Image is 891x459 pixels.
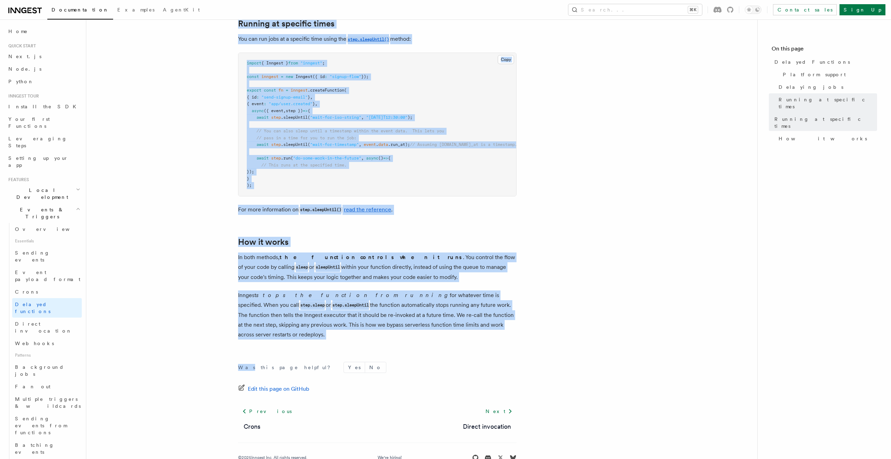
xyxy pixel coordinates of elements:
[286,88,288,93] span: =
[8,54,41,59] span: Next.js
[12,235,82,247] span: Essentials
[12,247,82,266] a: Sending events
[238,364,335,371] p: Was this page helpful?
[6,184,82,203] button: Local Development
[315,101,317,106] span: ,
[257,142,269,147] span: await
[12,412,82,439] a: Sending events from functions
[308,88,344,93] span: .createFunction
[346,37,390,42] code: step.sleepUntil()
[776,81,877,93] a: Delaying jobs
[6,206,76,220] span: Events & Triggers
[6,93,39,99] span: Inngest tour
[6,63,82,75] a: Node.js
[238,34,517,44] p: You can run jobs at a specific time using the method:
[779,135,867,142] span: How it works
[12,266,82,286] a: Event payload format
[772,45,877,56] h4: On this page
[8,28,28,35] span: Home
[271,142,281,147] span: step
[774,59,850,65] span: Delayed Functions
[325,74,327,79] span: :
[15,321,72,334] span: Direct invocation
[308,115,310,120] span: (
[238,384,309,394] a: Edit this page on GitHub
[252,108,264,113] span: async
[248,384,309,394] span: Edit this page on GitHub
[344,88,347,93] span: (
[281,74,283,79] span: =
[8,79,34,84] span: Python
[6,132,82,152] a: Leveraging Steps
[776,93,877,113] a: Running at specific times
[388,142,410,147] span: .run_at);
[295,74,313,79] span: Inngest
[113,2,159,19] a: Examples
[344,206,391,213] a: read the reference
[6,152,82,171] a: Setting up your app
[331,302,370,308] code: step.sleepUntil
[378,156,383,161] span: ()
[247,95,257,100] span: { id
[291,156,293,161] span: (
[283,108,286,113] span: ,
[408,115,412,120] span: );
[15,384,50,389] span: Fan out
[12,393,82,412] a: Multiple triggers & wildcards
[8,66,41,72] span: Node.js
[774,116,877,130] span: Running at specific times
[238,237,289,247] a: How it works
[293,156,361,161] span: "do-some-work-in-the-future"
[361,115,364,120] span: ,
[12,361,82,380] a: Background jobs
[286,108,303,113] span: step })
[359,142,361,147] span: ,
[291,88,308,93] span: inngest
[15,416,67,435] span: Sending events from functions
[12,298,82,318] a: Delayed functions
[247,101,264,106] span: { event
[481,405,517,418] a: Next
[257,135,356,140] span: // pass in a time for you to run the job:
[8,104,80,109] span: Install the SDK
[247,61,261,65] span: import
[278,88,283,93] span: fn
[247,169,254,174] span: });
[688,6,698,13] kbd: ⌘K
[310,142,359,147] span: "wait-for-timestamp"
[310,115,361,120] span: "wait-for-iso-string"
[344,362,365,373] button: Yes
[772,56,877,68] a: Delayed Functions
[261,61,288,65] span: { Inngest }
[6,100,82,113] a: Install the SDK
[238,290,517,340] p: Inngest for whatever time is specified. When you call or the function automatically stops running...
[15,364,64,377] span: Background jobs
[6,203,82,223] button: Events & Triggers
[776,132,877,145] a: How it works
[6,177,29,182] span: Features
[364,142,376,147] span: event
[281,156,291,161] span: .run
[247,183,252,188] span: );
[238,19,334,29] a: Running at specific times
[279,254,463,260] strong: the function controls when it runs
[308,142,310,147] span: (
[257,156,269,161] span: await
[238,205,517,215] p: For more information on .
[257,115,269,120] span: await
[269,101,313,106] span: "app/user.created"
[271,115,281,120] span: step
[264,88,276,93] span: const
[365,362,386,373] button: No
[310,95,313,100] span: ,
[366,156,378,161] span: async
[568,4,702,15] button: Search...⌘K
[12,380,82,393] a: Fan out
[388,156,391,161] span: {
[6,75,82,88] a: Python
[346,36,390,42] a: step.sleepUntil()
[6,50,82,63] a: Next.js
[15,302,50,314] span: Delayed functions
[308,95,310,100] span: }
[294,264,309,270] code: sleep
